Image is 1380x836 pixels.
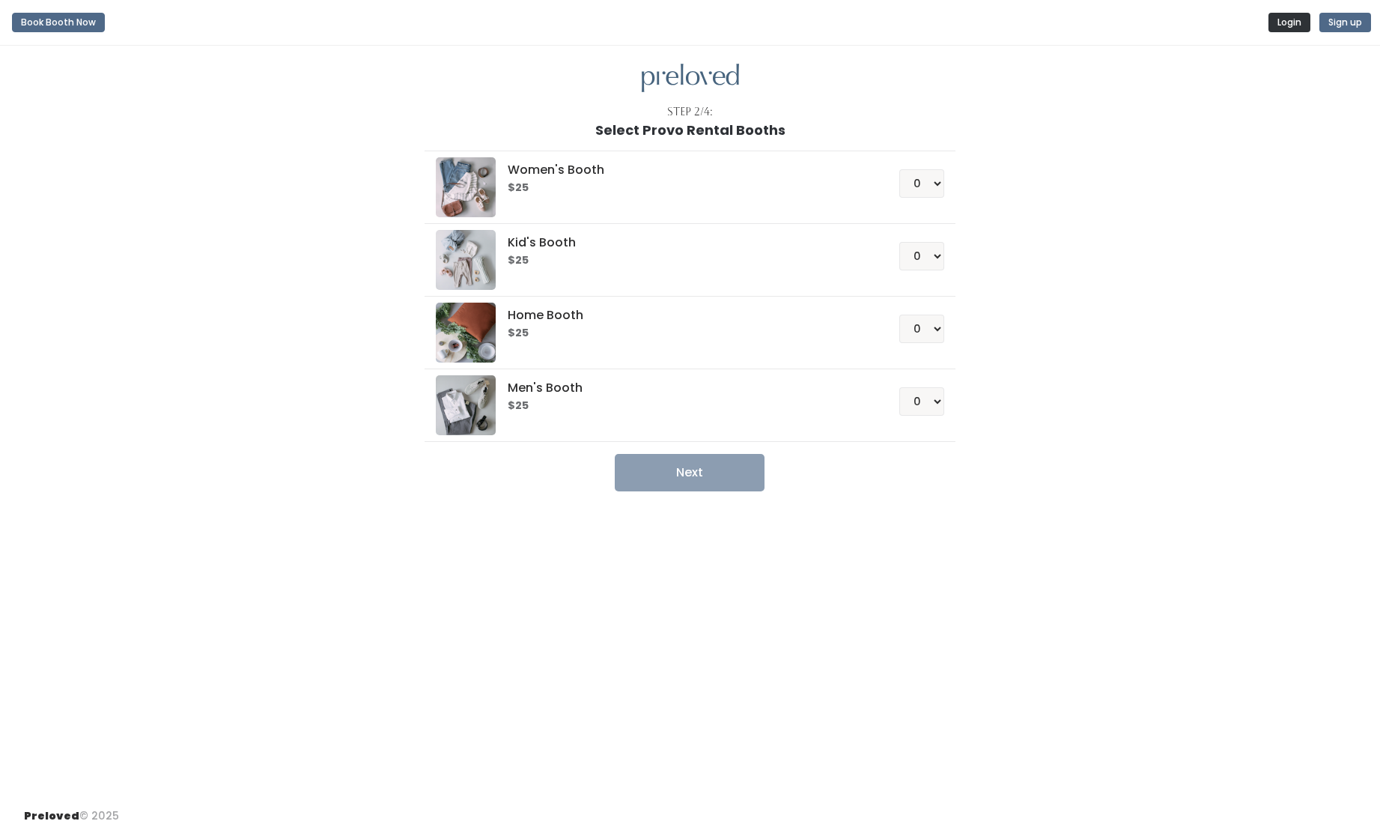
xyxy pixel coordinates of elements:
button: Login [1268,13,1310,32]
h5: Kid's Booth [508,236,863,249]
h6: $25 [508,400,863,412]
img: preloved logo [436,303,496,363]
h6: $25 [508,182,863,194]
h6: $25 [508,255,863,267]
a: Book Booth Now [12,6,105,39]
img: preloved logo [436,230,496,290]
img: preloved logo [436,375,496,435]
button: Book Booth Now [12,13,105,32]
h1: Select Provo Rental Booths [595,123,785,138]
h5: Home Booth [508,309,863,322]
button: Sign up [1319,13,1371,32]
h6: $25 [508,327,863,339]
span: Preloved [24,808,79,823]
div: Step 2/4: [667,104,713,120]
img: preloved logo [436,157,496,217]
div: © 2025 [24,796,119,824]
h5: Women's Booth [508,163,863,177]
img: preloved logo [642,64,739,93]
h5: Men's Booth [508,381,863,395]
button: Next [615,454,765,491]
